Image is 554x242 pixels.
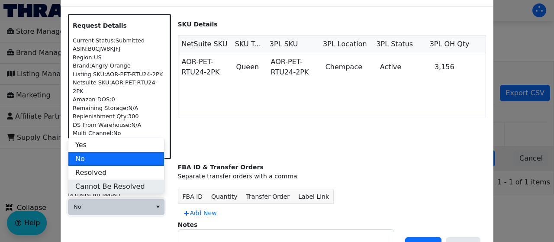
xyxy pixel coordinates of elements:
div: Amazon DOS: 0 [73,95,166,104]
td: AOR-PET-RTU24-2PK [267,53,322,81]
div: FBA ID & Transfer Orders [178,163,486,172]
div: Replenishment Qty: 300 [73,112,166,121]
td: AOR-PET-RTU24-2PK [178,53,233,81]
span: No [74,203,146,211]
span: 3PL OH Qty [430,39,470,49]
div: Remaining Storage: N/A [73,104,166,113]
span: No [75,154,85,164]
div: Current Status: Submitted [73,36,166,45]
span: NetSuite SKU [182,39,228,49]
div: Listing SKU: AOR-PET-RTU24-2PK [73,70,166,79]
th: Transfer Order [242,190,294,203]
span: Add New [183,209,217,218]
span: 3PL Location [323,39,367,49]
label: Notes [178,221,198,228]
button: Add New [178,206,222,220]
div: Region: US [73,53,166,62]
td: Active [377,53,431,81]
td: Queen [233,53,267,81]
button: select [151,199,164,215]
td: Chempace [322,53,377,81]
span: Yes [75,140,87,150]
span: Cannot Be Resolved [75,181,145,192]
div: Brand: Angry Orange [73,61,166,70]
p: Request Details [73,21,166,30]
th: Quantity [207,190,242,203]
td: 3,156 [431,53,486,81]
div: Netsuite SKU: AOR-PET-RTU24-2PK [73,78,166,95]
span: 3PL SKU [270,39,298,49]
div: ASIN: B0CJW8KJFJ [73,45,166,53]
div: DS From Warehouse: N/A [73,121,166,129]
span: Resolved [75,168,106,178]
span: SKU Type [235,39,263,49]
label: Is there an issue? [68,190,171,199]
th: FBA ID [178,190,207,203]
p: SKU Details [178,20,486,29]
div: Multi Channel: No [73,129,166,138]
th: Label Link [294,190,333,203]
span: 3PL Status [376,39,413,49]
div: Separate transfer orders with a comma [178,172,486,181]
